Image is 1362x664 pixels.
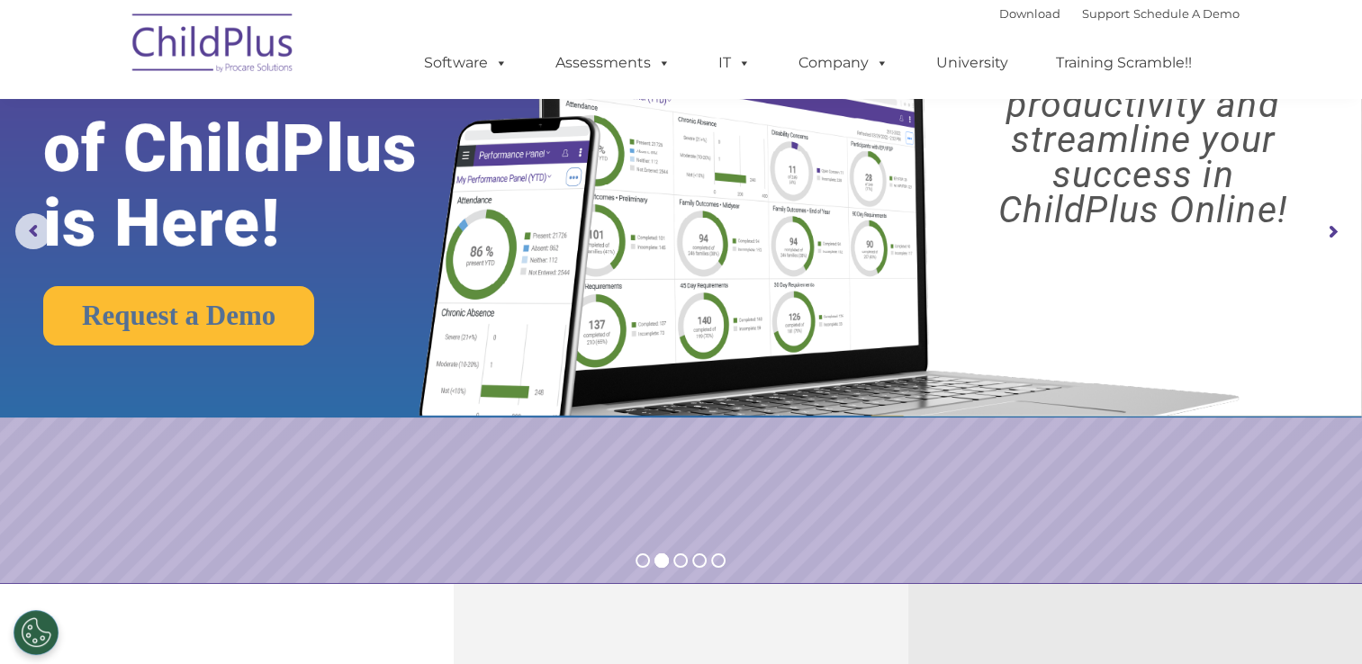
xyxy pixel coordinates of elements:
[999,6,1060,21] a: Download
[700,45,769,81] a: IT
[1133,6,1240,21] a: Schedule A Demo
[43,37,478,261] rs-layer: The Future of ChildPlus is Here!
[406,45,526,81] a: Software
[918,45,1026,81] a: University
[537,45,689,81] a: Assessments
[1082,6,1130,21] a: Support
[14,610,59,655] button: Cookies Settings
[43,286,314,345] a: Request a Demo
[250,193,327,206] span: Phone number
[250,119,305,132] span: Last name
[941,52,1345,228] rs-layer: Boost your productivity and streamline your success in ChildPlus Online!
[123,1,303,91] img: ChildPlus by Procare Solutions
[999,6,1240,21] font: |
[780,45,906,81] a: Company
[1038,45,1210,81] a: Training Scramble!!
